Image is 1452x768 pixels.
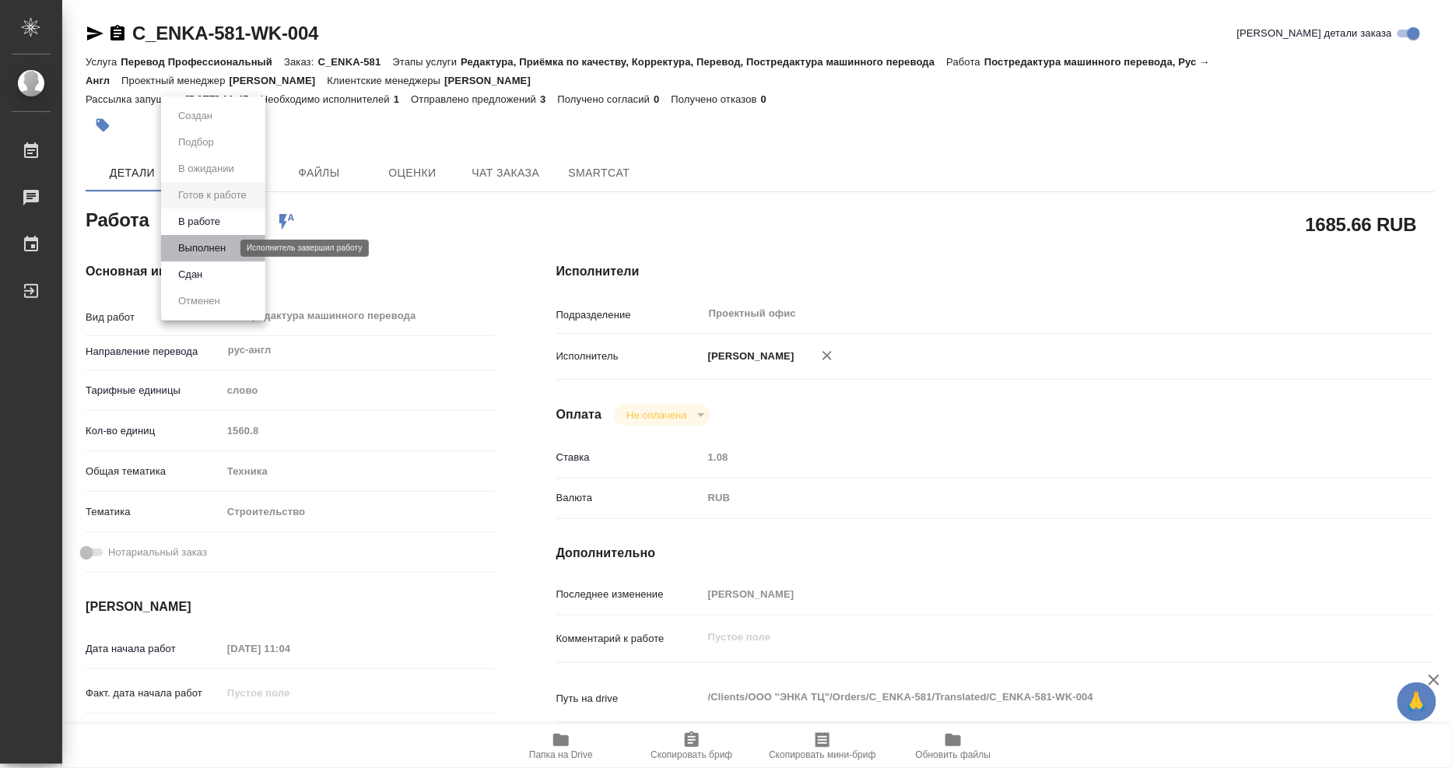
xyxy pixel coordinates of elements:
button: Выполнен [174,240,230,257]
button: Отменен [174,293,225,310]
button: Создан [174,107,217,124]
button: В работе [174,213,225,230]
button: Готов к работе [174,187,251,204]
button: В ожидании [174,160,239,177]
button: Подбор [174,134,219,151]
button: Сдан [174,266,207,283]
